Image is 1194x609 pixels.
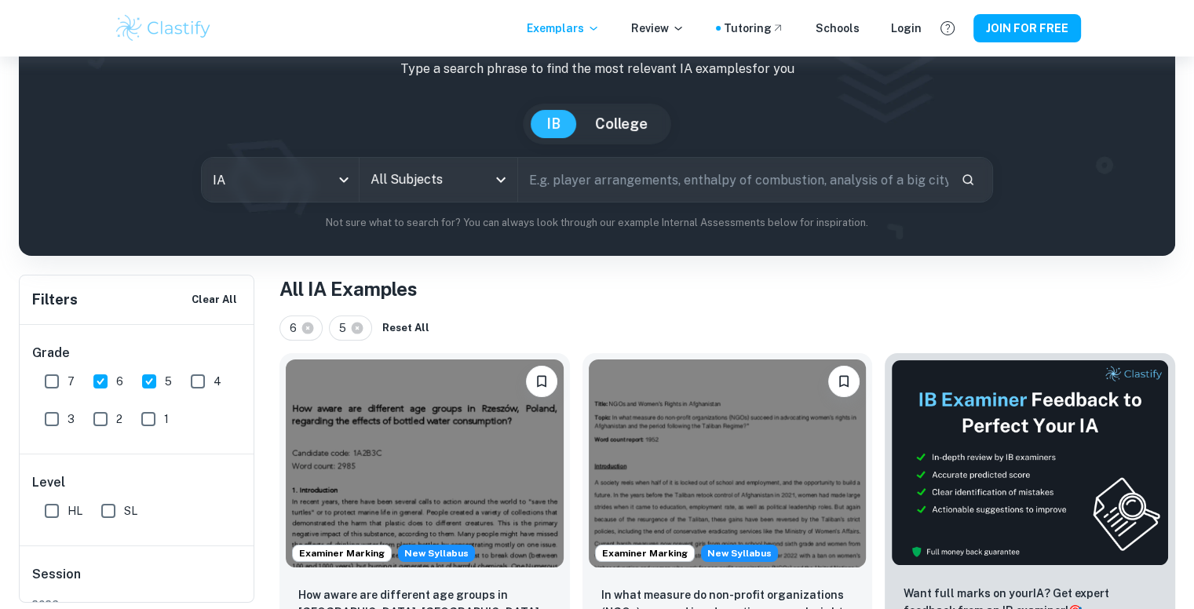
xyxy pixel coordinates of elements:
[701,545,778,562] div: Starting from the May 2026 session, the Global Politics Engagement Activity requirements have cha...
[701,545,778,562] span: New Syllabus
[527,20,600,37] p: Exemplars
[293,546,391,560] span: Examiner Marking
[724,20,784,37] a: Tutoring
[124,502,137,520] span: SL
[531,110,576,138] button: IB
[290,319,304,337] span: 6
[116,410,122,428] span: 2
[891,359,1169,566] img: Thumbnail
[32,473,243,492] h6: Level
[398,545,475,562] span: New Syllabus
[398,545,475,562] div: Starting from the May 2026 session, the ESS IA requirements have changed. We created this exempla...
[579,110,663,138] button: College
[188,288,241,312] button: Clear All
[329,315,372,341] div: 5
[68,373,75,390] span: 7
[378,316,433,340] button: Reset All
[214,373,221,390] span: 4
[32,289,78,311] h6: Filters
[116,373,123,390] span: 6
[526,366,557,397] button: Please log in to bookmark exemplars
[518,158,948,202] input: E.g. player arrangements, enthalpy of combustion, analysis of a big city...
[339,319,353,337] span: 5
[114,13,214,44] img: Clastify logo
[973,14,1081,42] button: JOIN FOR FREE
[31,215,1163,231] p: Not sure what to search for? You can always look through our example Internal Assessments below f...
[816,20,860,37] a: Schools
[31,60,1163,78] p: Type a search phrase to find the most relevant IA examples for you
[32,565,243,596] h6: Session
[68,502,82,520] span: HL
[596,546,694,560] span: Examiner Marking
[32,344,243,363] h6: Grade
[279,275,1175,303] h1: All IA Examples
[589,359,867,567] img: Global Politics Engagement Activity IA example thumbnail: In what measure do non-profit organizati
[165,373,172,390] span: 5
[631,20,685,37] p: Review
[828,366,860,397] button: Please log in to bookmark exemplars
[68,410,75,428] span: 3
[955,166,981,193] button: Search
[934,15,961,42] button: Help and Feedback
[286,359,564,567] img: ESS IA example thumbnail: How aware are different age groups in Rz
[164,410,169,428] span: 1
[891,20,922,37] a: Login
[490,169,512,191] button: Open
[202,158,359,202] div: IA
[279,315,323,341] div: 6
